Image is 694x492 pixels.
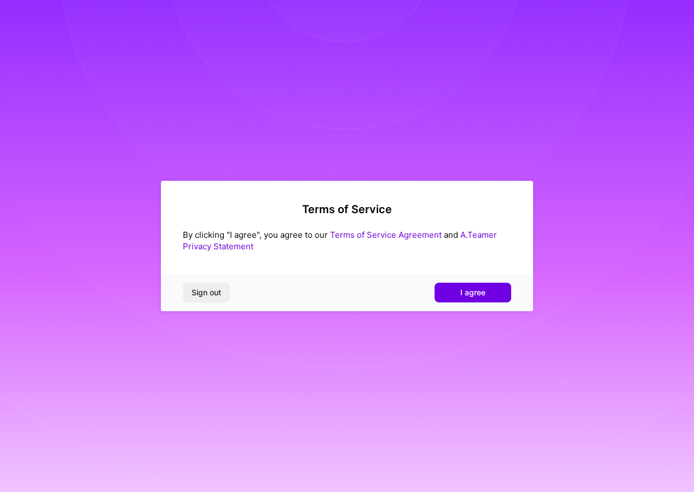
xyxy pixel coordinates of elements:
[183,283,230,302] button: Sign out
[183,229,511,252] div: By clicking "I agree", you agree to our and
[192,287,221,298] span: Sign out
[330,230,442,240] a: Terms of Service Agreement
[460,287,485,298] span: I agree
[183,203,511,216] h2: Terms of Service
[435,283,511,302] button: I agree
